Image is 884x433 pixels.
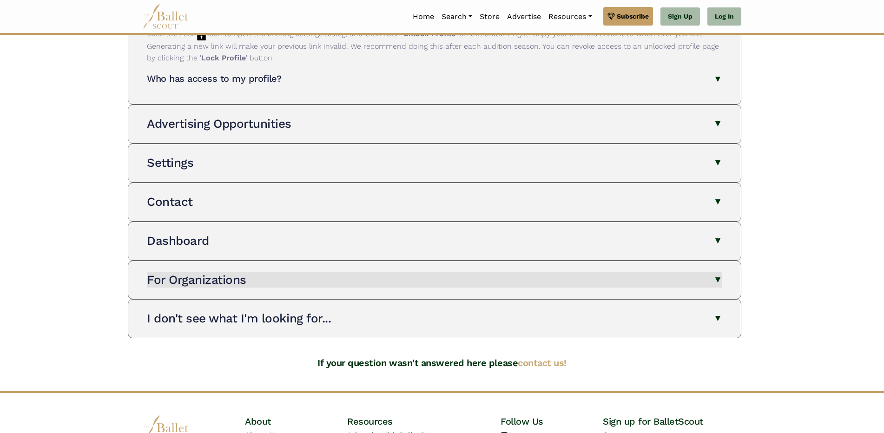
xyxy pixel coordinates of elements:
h4: If your question wasn't answered here please [135,357,749,369]
h4: About [245,416,271,427]
h4: Who has access to my profile? [147,73,281,84]
b: Lock Profile [201,53,246,62]
a: Subscribe [603,7,653,26]
button: Who has access to my profile? [147,72,722,86]
a: Home [409,7,438,26]
img: gem.svg [607,11,615,21]
a: Store [476,7,503,26]
button: Settings [147,155,722,171]
a: Resources [545,7,595,26]
a: Log In [707,7,741,26]
h3: Dashboard [147,234,209,248]
a: contact us! [518,357,567,368]
button: I don't see what I'm looking for... [147,311,722,327]
h4: Resources [347,416,393,427]
span: Subscribe [617,11,649,21]
h3: Contact [147,195,193,209]
a: Sign Up [660,7,700,26]
h4: Sign up for BalletScout [603,416,703,427]
p: Click the Lock icon to open the sharing settings dialog, and then click ' ' on the bottom-right. ... [147,28,722,64]
button: Contact [147,194,722,210]
button: Dashboard [147,233,722,249]
a: Advertise [503,7,545,26]
h3: Advertising Opportunities [147,117,291,131]
h3: For Organizations [147,273,246,287]
h4: Follow Us [501,416,543,427]
h3: I don't see what I'm looking for... [147,311,331,325]
a: Search [438,7,476,26]
h3: Settings [147,156,193,170]
button: For Organizations [147,272,722,288]
button: Advertising Opportunities [147,116,722,132]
